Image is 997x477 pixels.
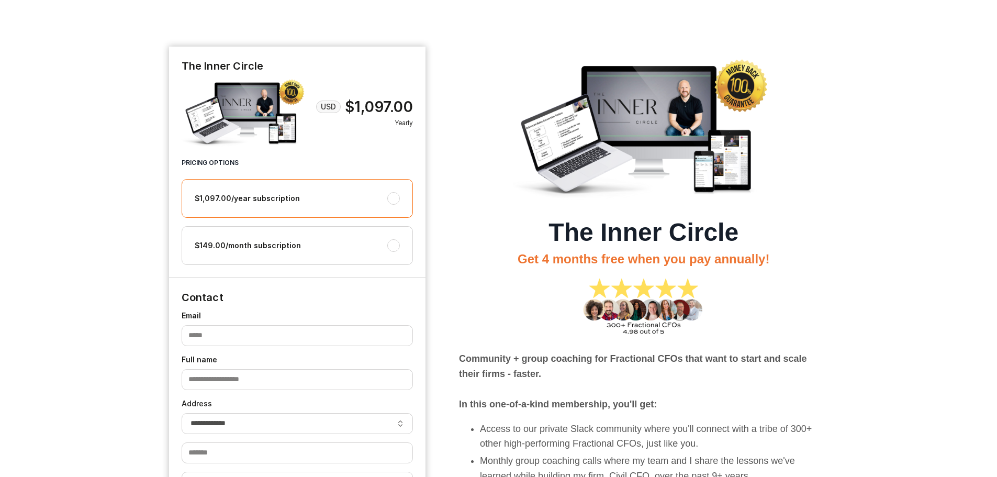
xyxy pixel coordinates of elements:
h5: Pricing Options [182,159,413,167]
li: Access to our private Slack community where you'll connect with a tribe of 300+ other high-perfor... [480,421,828,452]
strong: In this one-of-a-kind membership, you'll get: [459,399,657,409]
h1: The Inner Circle [459,217,828,248]
span: USD [321,102,336,112]
b: Community + group coaching for Fractional CFOs that want to start and scale their firms - faster. [459,353,807,379]
span: Get 4 months free when you pay annually! [518,252,769,266]
label: Address [182,398,413,409]
p: $149.00/month subscription [195,240,304,252]
h4: The Inner Circle [182,59,413,73]
img: 87d2c62-f66f-6753-08f5-caa413f672e_66fe2831-b063-435f-94cd-8b5a59888c9c.png [579,271,708,343]
label: Email [182,310,413,321]
p: $1,097.00/year subscription [195,193,303,205]
legend: Contact [182,278,223,304]
span: Yearly [316,118,413,128]
span: $1,097.00 [345,97,413,116]
label: Full name [182,354,413,365]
